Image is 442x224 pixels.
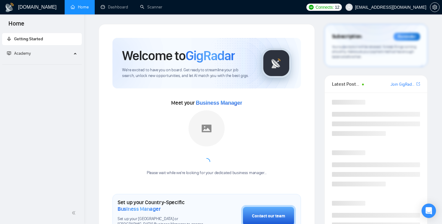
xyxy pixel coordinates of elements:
span: Connects: [315,4,333,11]
div: Please wait while we're looking for your dedicated business manager... [143,170,270,176]
h1: Set up your Country-Specific [118,199,211,212]
span: fund-projection-screen [7,51,11,55]
span: Getting Started [14,36,43,41]
span: Meet your [171,100,242,106]
div: Contact our team [252,213,285,219]
a: setting [430,5,440,10]
span: Latest Posts from the GigRadar Community [332,80,361,88]
img: gigradar-logo.png [261,48,291,78]
span: Business Manager [196,100,242,106]
a: export [416,81,420,87]
span: GigRadar [186,48,235,64]
img: upwork-logo.png [309,5,314,10]
span: user [347,5,351,9]
a: dashboardDashboard [101,5,128,10]
li: Getting Started [2,33,82,45]
li: Academy Homepage [2,62,82,66]
a: homeHome [71,5,89,10]
img: logo [5,3,14,12]
span: Academy [14,51,31,56]
span: double-left [72,210,78,216]
span: Academy [7,51,31,56]
span: Business Manager [118,206,161,212]
span: export [416,81,420,86]
span: rocket [7,37,11,41]
img: placeholder.png [189,110,225,146]
span: setting [430,5,439,10]
a: searchScanner [140,5,162,10]
button: setting [430,2,440,12]
span: 12 [335,4,339,11]
span: We're excited to have you on board. Get ready to streamline your job search, unlock new opportuni... [122,67,252,79]
a: Join GigRadar Slack Community [391,81,415,88]
span: Home [4,19,29,32]
span: Your subscription will be renewed. To keep things running smoothly, make sure your payment method... [332,44,416,59]
h1: Welcome to [122,48,235,64]
span: Subscription [332,32,362,42]
div: Reminder [394,33,420,41]
div: Open Intercom Messenger [422,204,436,218]
span: loading [202,157,212,167]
